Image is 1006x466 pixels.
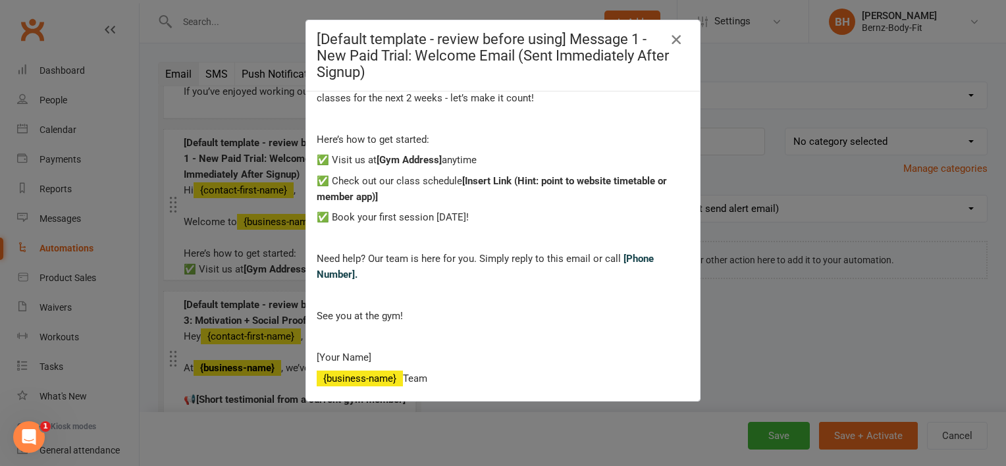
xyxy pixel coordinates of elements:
p: Team [317,371,689,386]
p: ✅ Book your first session [DATE]! [317,209,689,225]
p: Here’s how to get started: [317,132,689,147]
p: See you at the gym! [317,308,689,324]
p: [Your Name] [317,349,689,365]
h4: [Default template - review before using] Message 1 - New Paid Trial: Welcome Email (Sent Immediat... [317,31,689,80]
p: ✅ Check out our class schedule [317,173,689,205]
iframe: Intercom live chat [13,421,45,453]
span: 1 [40,421,51,432]
p: ✅ Visit us at anytime [317,152,689,168]
span: [Insert Link (Hint: point to website timetable or member app)] [317,175,667,203]
p: Need help? Our team is here for you. Simply reply to this email or call [317,251,689,282]
button: Close [666,29,687,50]
span: [Gym Address] [377,154,442,166]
